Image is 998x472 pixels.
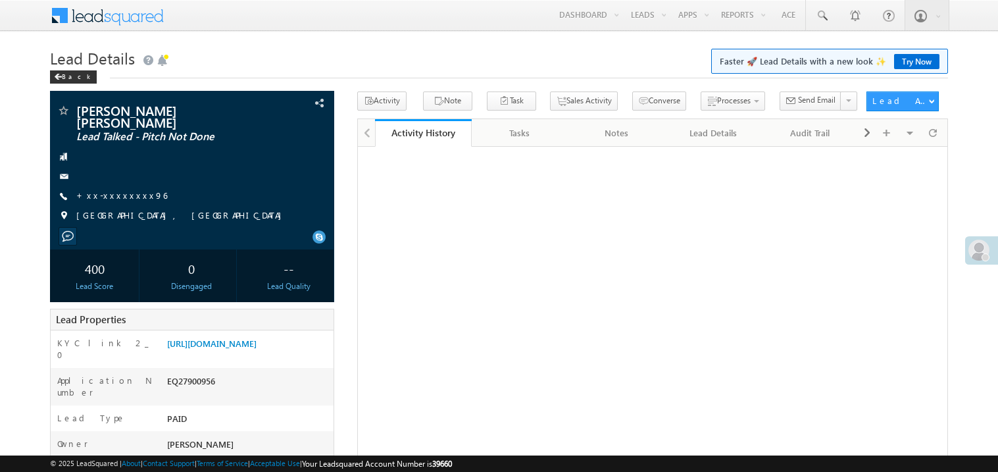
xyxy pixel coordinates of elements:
a: Terms of Service [197,459,248,467]
button: Processes [701,92,765,111]
button: Send Email [780,92,841,111]
a: Back [50,70,103,81]
div: Lead Details [676,125,750,141]
button: Note [423,92,472,111]
a: +xx-xxxxxxxx96 [76,190,167,201]
div: Lead Score [53,280,136,292]
span: Processes [717,95,751,105]
div: Tasks [482,125,557,141]
span: Lead Details [50,47,135,68]
span: © 2025 LeadSquared | | | | | [50,458,452,470]
div: 400 [53,256,136,280]
div: Lead Actions [872,95,928,107]
a: [URL][DOMAIN_NAME] [167,338,257,349]
a: Activity History [375,119,472,147]
div: Back [50,70,97,84]
a: Tasks [472,119,568,147]
div: 0 [150,256,233,280]
span: [GEOGRAPHIC_DATA], [GEOGRAPHIC_DATA] [76,209,288,223]
div: -- [247,256,330,280]
div: Audit Trail [772,125,847,141]
a: Notes [568,119,665,147]
label: Owner [57,438,88,450]
span: Lead Properties [56,313,126,326]
button: Activity [357,92,407,111]
span: 39660 [432,459,452,469]
button: Sales Activity [550,92,618,111]
div: PAID [164,412,334,431]
span: Send Email [798,94,836,106]
label: Application Number [57,375,153,398]
a: Try Now [894,54,939,69]
span: [PERSON_NAME] [PERSON_NAME] [76,104,253,128]
button: Converse [632,92,686,111]
span: [PERSON_NAME] [167,438,234,450]
a: Acceptable Use [250,459,300,467]
label: KYC link 2_0 [57,337,153,361]
div: Lead Quality [247,280,330,292]
a: Contact Support [143,459,195,467]
span: Faster 🚀 Lead Details with a new look ✨ [720,55,939,68]
a: Audit Trail [762,119,859,147]
a: Lead Details [665,119,762,147]
div: EQ27900956 [164,375,334,393]
div: Disengaged [150,280,233,292]
a: About [122,459,141,467]
span: Lead Talked - Pitch Not Done [76,130,253,144]
label: Lead Type [57,412,126,424]
button: Lead Actions [866,92,939,111]
span: Your Leadsquared Account Number is [302,459,452,469]
button: Task [487,92,536,111]
div: Notes [579,125,653,141]
div: Activity History [385,126,462,139]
